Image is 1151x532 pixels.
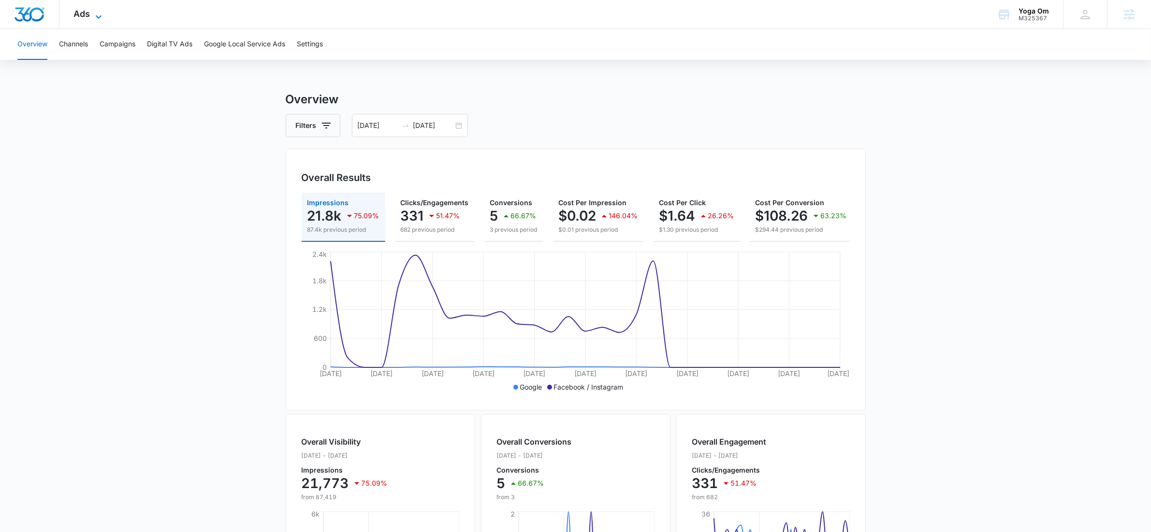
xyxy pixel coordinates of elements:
p: $1.64 [659,208,696,224]
img: website_grey.svg [15,25,23,33]
p: 66.67% [511,212,537,219]
tspan: 1.8k [312,277,327,285]
p: 26.26% [708,212,734,219]
tspan: [DATE] [421,369,443,378]
p: 51.47% [437,212,460,219]
p: Google [520,382,542,392]
span: to [402,122,409,129]
p: 5 [497,476,506,491]
p: 21.8k [307,208,342,224]
p: from 87,419 [302,493,388,502]
p: 75.09% [362,480,388,487]
button: Google Local Service Ads [204,29,285,60]
p: $0.02 [559,208,597,224]
tspan: [DATE] [827,369,849,378]
tspan: 600 [314,334,327,342]
p: 75.09% [354,212,379,219]
button: Overview [17,29,47,60]
p: [DATE] - [DATE] [302,451,388,460]
p: 331 [692,476,718,491]
tspan: [DATE] [370,369,393,378]
p: Conversions [497,467,572,474]
div: Keywords by Traffic [107,57,163,63]
button: Filters [286,114,340,137]
div: v 4.0.25 [27,15,47,23]
tspan: [DATE] [574,369,597,378]
tspan: [DATE] [625,369,647,378]
h3: Overview [286,91,866,108]
tspan: 6k [311,510,320,518]
p: 5 [490,208,498,224]
h2: Overall Conversions [497,436,572,448]
div: Domain: [DOMAIN_NAME] [25,25,106,33]
tspan: [DATE] [778,369,800,378]
p: $294.44 previous period [756,225,847,234]
p: [DATE] - [DATE] [692,451,767,460]
p: from 682 [692,493,767,502]
p: 51.47% [731,480,757,487]
tspan: 2 [510,510,515,518]
span: Conversions [490,198,533,207]
tspan: [DATE] [676,369,698,378]
span: Clicks/Engagements [401,198,469,207]
p: Clicks/Engagements [692,467,767,474]
p: Impressions [302,467,388,474]
tspan: [DATE] [727,369,749,378]
h2: Overall Visibility [302,436,388,448]
tspan: 36 [701,510,710,518]
img: tab_keywords_by_traffic_grey.svg [96,56,104,64]
div: account name [1019,7,1049,15]
p: 66.67% [518,480,544,487]
button: Campaigns [100,29,135,60]
p: Facebook / Instagram [554,382,624,392]
span: Cost Per Impression [559,198,627,207]
tspan: [DATE] [472,369,495,378]
p: $108.26 [756,208,808,224]
p: 331 [401,208,424,224]
p: 146.04% [609,212,638,219]
p: $0.01 previous period [559,225,638,234]
p: 682 previous period [401,225,469,234]
input: End date [413,120,453,131]
p: 3 previous period [490,225,538,234]
span: Cost Per Conversion [756,198,825,207]
div: account id [1019,15,1049,22]
span: swap-right [402,122,409,129]
p: $1.30 previous period [659,225,734,234]
span: Cost Per Click [659,198,706,207]
img: logo_orange.svg [15,15,23,23]
div: Domain Overview [37,57,87,63]
p: [DATE] - [DATE] [497,451,572,460]
input: Start date [358,120,398,131]
img: tab_domain_overview_orange.svg [26,56,34,64]
p: 21,773 [302,476,349,491]
h2: Overall Engagement [692,436,767,448]
p: from 3 [497,493,572,502]
tspan: 1.2k [312,305,327,313]
tspan: 0 [322,363,327,371]
span: Impressions [307,198,349,207]
button: Channels [59,29,88,60]
h3: Overall Results [302,170,371,185]
p: 87.4k previous period [307,225,379,234]
button: Settings [297,29,323,60]
span: Ads [74,9,90,19]
p: 63.23% [821,212,847,219]
tspan: [DATE] [320,369,342,378]
tspan: 2.4k [312,250,327,258]
tspan: [DATE] [523,369,545,378]
button: Digital TV Ads [147,29,192,60]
